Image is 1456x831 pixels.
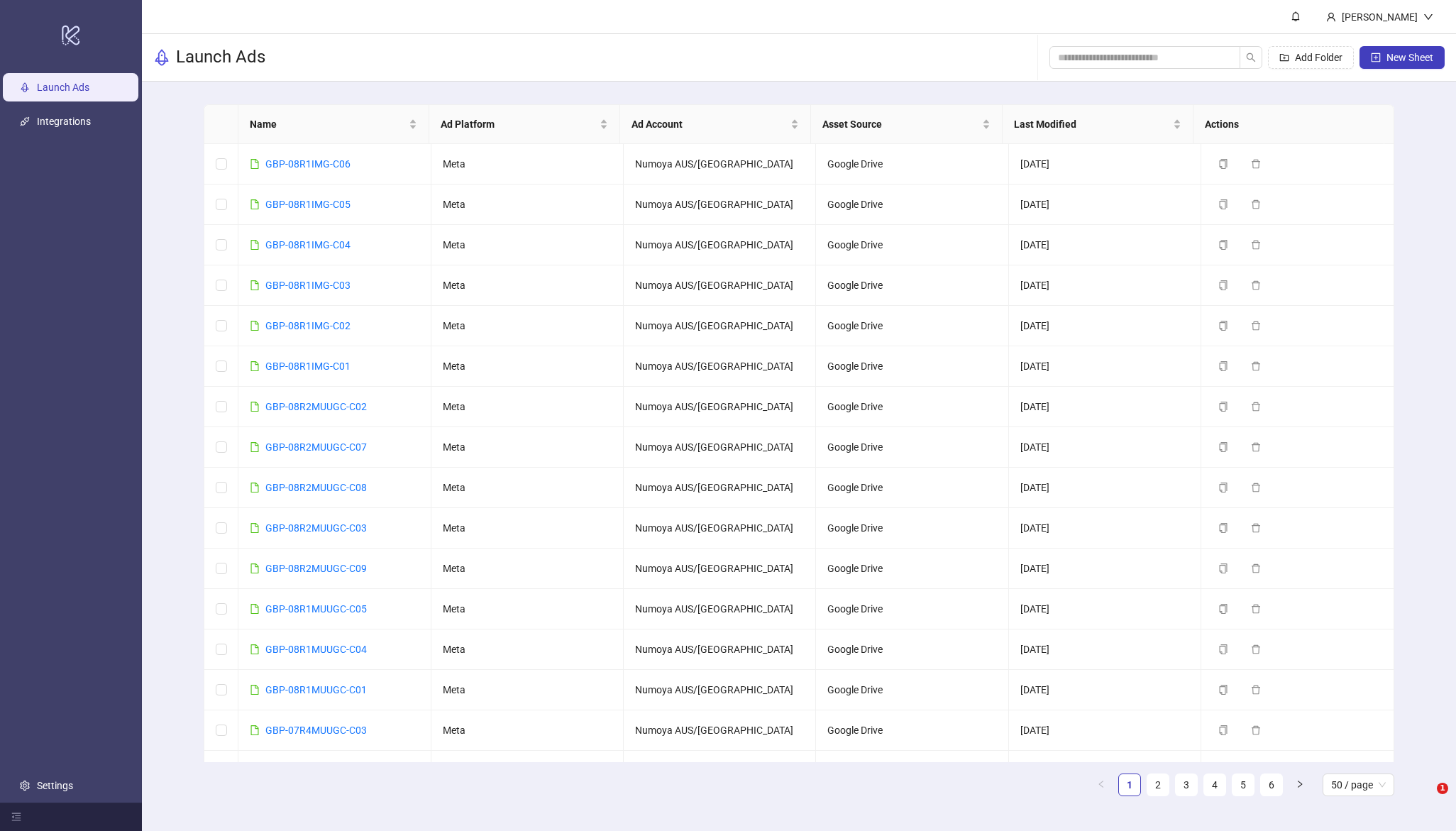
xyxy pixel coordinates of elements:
[1261,774,1282,796] a: 6
[1360,46,1445,69] button: New Sheet
[1251,685,1261,695] span: delete
[816,346,1008,387] td: Google Drive
[1204,774,1225,796] a: 4
[250,604,260,614] span: file
[431,549,624,589] td: Meta
[431,144,624,185] td: Meta
[624,751,816,791] td: Numoya AUS/[GEOGRAPHIC_DATA]
[265,603,367,615] a: GBP-08R1MUUGC-C05
[1119,774,1140,796] a: 1
[624,427,816,468] td: Numoya AUS/[GEOGRAPHIC_DATA]
[1009,508,1201,549] td: [DATE]
[816,468,1008,508] td: Google Drive
[1336,9,1423,25] div: [PERSON_NAME]
[1218,159,1228,169] span: copy
[1437,783,1448,794] span: 1
[1296,780,1304,788] span: right
[624,670,816,710] td: Numoya AUS/[GEOGRAPHIC_DATA]
[1251,321,1261,331] span: delete
[250,321,260,331] span: file
[1251,725,1261,735] span: delete
[1251,483,1261,492] span: delete
[1009,629,1201,670] td: [DATE]
[1386,52,1433,63] span: New Sheet
[1279,53,1289,62] span: folder-add
[1251,240,1261,250] span: delete
[431,185,624,225] td: Meta
[816,427,1008,468] td: Google Drive
[632,116,788,132] span: Ad Account
[1218,725,1228,735] span: copy
[1203,774,1226,796] li: 4
[624,144,816,185] td: Numoya AUS/[GEOGRAPHIC_DATA]
[1246,53,1256,62] span: search
[431,710,624,751] td: Meta
[816,144,1008,185] td: Google Drive
[1218,483,1228,492] span: copy
[431,225,624,265] td: Meta
[265,361,351,372] a: GBP-08R1IMG-C01
[265,482,367,493] a: GBP-08R2MUUGC-C08
[265,239,351,251] a: GBP-08R1IMG-C04
[431,508,624,549] td: Meta
[431,670,624,710] td: Meta
[431,468,624,508] td: Meta
[431,306,624,346] td: Meta
[1090,774,1113,796] li: Previous Page
[1251,604,1261,614] span: delete
[624,346,816,387] td: Numoya AUS/[GEOGRAPHIC_DATA]
[1009,144,1201,185] td: [DATE]
[624,589,816,629] td: Numoya AUS/[GEOGRAPHIC_DATA]
[1003,105,1193,144] th: Last Modified
[1118,774,1141,796] li: 1
[1295,52,1342,63] span: Add Folder
[1289,774,1311,796] button: right
[1323,774,1394,796] div: Page Size
[1218,685,1228,695] span: copy
[816,710,1008,751] td: Google Drive
[1097,780,1105,788] span: left
[250,240,260,250] span: file
[1009,468,1201,508] td: [DATE]
[1218,442,1228,452] span: copy
[1371,53,1381,62] span: plus-square
[265,280,351,291] a: GBP-08R1IMG-C03
[620,105,811,144] th: Ad Account
[250,644,260,654] span: file
[250,159,260,169] span: file
[816,387,1008,427] td: Google Drive
[431,387,624,427] td: Meta
[1291,11,1301,21] span: bell
[1009,589,1201,629] td: [DATE]
[816,589,1008,629] td: Google Drive
[176,46,265,69] h3: Launch Ads
[1009,427,1201,468] td: [DATE]
[624,710,816,751] td: Numoya AUS/[GEOGRAPHIC_DATA]
[1218,280,1228,290] span: copy
[265,401,367,412] a: GBP-08R2MUUGC-C02
[250,199,260,209] span: file
[1009,346,1201,387] td: [DATE]
[441,116,597,132] span: Ad Platform
[265,563,367,574] a: GBP-08R2MUUGC-C09
[624,549,816,589] td: Numoya AUS/[GEOGRAPHIC_DATA]
[250,685,260,695] span: file
[431,427,624,468] td: Meta
[265,522,367,534] a: GBP-08R2MUUGC-C03
[1218,321,1228,331] span: copy
[1326,12,1336,22] span: user
[1251,199,1261,209] span: delete
[1009,751,1201,791] td: [DATE]
[822,116,978,132] span: Asset Source
[431,346,624,387] td: Meta
[250,280,260,290] span: file
[250,442,260,452] span: file
[1251,280,1261,290] span: delete
[431,751,624,791] td: Meta
[250,483,260,492] span: file
[811,105,1002,144] th: Asset Source
[1176,774,1197,796] a: 3
[250,563,260,573] span: file
[1232,774,1254,796] li: 5
[1251,442,1261,452] span: delete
